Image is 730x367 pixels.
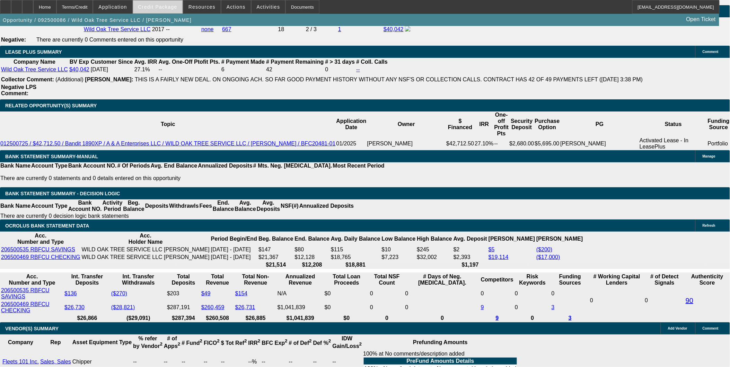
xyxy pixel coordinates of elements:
[1,77,54,82] b: Collector Comment:
[324,301,369,314] td: $0
[167,273,200,286] th: Total Deposits
[509,137,534,150] td: $2,680.00
[356,59,388,65] b: # Coll. Calls
[313,340,331,346] b: Def %
[169,199,199,213] th: Withdrawls
[381,246,416,253] td: $10
[417,254,452,261] td: $32,002
[639,111,707,137] th: Status
[306,26,337,33] div: 2 / 3
[453,261,487,268] th: $1,197
[217,339,219,344] sup: 2
[167,315,200,322] th: $287,394
[68,199,102,213] th: Bank Account NO.
[93,0,132,14] button: Application
[536,254,560,260] a: ($17,000)
[494,111,509,137] th: One-off Profit Pts
[164,335,180,349] b: # of Apps
[277,273,324,286] th: Annualized Revenue
[64,290,77,296] a: $136
[481,273,514,286] th: Competitors
[1,287,50,299] a: 206500535 RBFCU SAVINGS
[85,77,133,82] b: [PERSON_NAME]:
[535,111,560,137] th: Purchase Option
[248,340,261,346] b: IRR
[201,304,225,310] a: $260,459
[278,26,305,33] div: 18
[405,287,480,300] td: 0
[81,232,210,245] th: Acc. Holder Name
[331,261,381,268] th: $18,881
[645,273,685,286] th: # of Detect Signals
[453,246,487,253] td: $2
[235,315,276,322] th: $26,885
[145,199,169,213] th: Deposits
[405,315,480,322] th: 0
[590,297,593,303] span: 0
[552,304,555,310] a: 3
[446,137,474,150] td: $42,712.50
[535,137,560,150] td: $5,695.00
[325,59,355,65] b: # > 31 days
[72,339,132,345] b: Asset Equipment Type
[703,50,719,54] span: Comment
[294,254,330,261] td: $12,128
[14,59,55,65] b: Company Name
[211,232,257,245] th: Period Begin/End
[134,66,158,73] td: 27.1%
[234,199,256,213] th: Avg. Balance
[235,290,248,296] a: $154
[182,340,202,346] b: # Fund
[370,301,404,314] td: 0
[150,162,198,169] th: Avg. End Balance
[560,137,640,150] td: [PERSON_NAME]
[201,315,234,322] th: $260,508
[64,304,85,310] a: $26,730
[338,26,341,32] a: 1
[266,59,324,65] b: # Payment Remaining
[703,224,715,227] span: Refresh
[405,26,411,32] img: facebook-icon.png
[299,199,354,213] th: Annualized Deposits
[133,0,183,14] button: Credit Package
[536,247,552,252] a: ($200)
[5,103,97,108] span: RELATED OPPORTUNITY(S) SUMMARY
[70,59,89,65] b: BV Exp
[5,326,59,331] span: VENDOR(S) SUMMARY
[707,111,730,137] th: Funding Source
[1,66,68,72] a: Wild Oak Tree Service LLC
[328,339,331,344] sup: 2
[324,273,369,286] th: Total Loan Proceeds
[258,232,293,245] th: Beg. Balance
[212,199,234,213] th: End. Balance
[221,59,265,65] b: # Payment Made
[166,26,170,32] span: --
[474,137,494,150] td: 27.10%
[102,199,123,213] th: Activity Period
[69,66,89,72] a: $40,042
[277,315,324,322] th: $1,041,839
[0,175,385,181] p: There are currently 0 statements and 0 details entered on this opportunity
[31,162,68,169] th: Account Type
[8,339,33,345] b: Company
[221,0,251,14] button: Actions
[200,339,202,344] sup: 2
[201,26,214,32] a: none
[204,340,220,346] b: FICO
[336,111,367,137] th: Application Date
[1,84,36,96] b: Negative LPS Comment:
[417,246,452,253] td: $245
[294,232,330,245] th: End. Balance
[257,4,280,10] span: Activities
[211,246,257,253] td: [DATE] - [DATE]
[289,340,312,346] b: # of Def
[244,339,247,344] sup: 2
[3,17,192,23] span: Opportunity / 092500086 / Wild Oak Tree Service LLC / [PERSON_NAME]
[133,335,162,349] b: % refer by Vendor
[258,339,260,344] sup: 2
[178,342,180,347] sup: 2
[384,26,404,32] a: $40,042
[356,66,360,72] a: --
[488,232,535,245] th: [PERSON_NAME]
[50,339,61,345] b: Rep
